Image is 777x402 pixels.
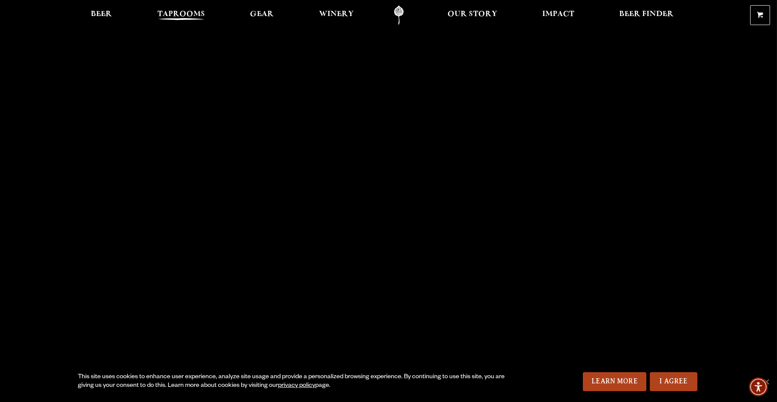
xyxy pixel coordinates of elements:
a: Odell Home [383,6,415,25]
a: Impact [537,6,580,25]
span: Our Story [448,11,497,18]
a: Beer [86,6,118,25]
span: Beer [91,11,112,18]
div: This site uses cookies to enhance user experience, analyze site usage and provide a personalized ... [78,373,518,390]
span: Gear [250,11,274,18]
span: Winery [319,11,354,18]
a: Learn More [583,372,646,391]
a: Taprooms [152,6,211,25]
a: Beer Finder [614,6,679,25]
a: I Agree [650,372,697,391]
span: Taprooms [157,11,205,18]
a: Our Story [442,6,503,25]
a: Winery [313,6,359,25]
a: Gear [244,6,279,25]
a: privacy policy [278,383,315,389]
div: Accessibility Menu [749,377,768,396]
span: Impact [542,11,574,18]
span: Beer Finder [619,11,674,18]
